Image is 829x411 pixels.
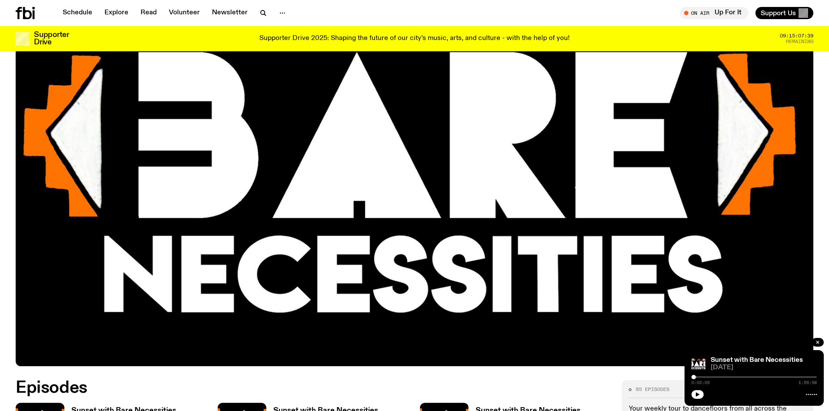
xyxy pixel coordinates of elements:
a: Explore [99,7,134,19]
span: [DATE] [711,364,817,371]
span: 09:15:07:39 [780,33,813,38]
a: Volunteer [164,7,205,19]
button: Support Us [755,7,813,19]
a: Schedule [57,7,97,19]
a: Newsletter [207,7,253,19]
span: 1:59:58 [799,381,817,385]
span: 85 episodes [636,387,669,392]
span: Remaining [786,39,813,44]
span: Support Us [761,9,796,17]
p: Supporter Drive 2025: Shaping the future of our city’s music, arts, and culture - with the help o... [259,35,570,43]
a: Read [135,7,162,19]
a: Sunset with Bare Necessities [711,357,803,364]
button: On AirUp For It [680,7,748,19]
img: Bare Necessities [691,357,705,371]
h3: Supporter Drive [34,31,69,46]
span: 0:02:05 [691,381,710,385]
h2: Episodes [16,380,544,396]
